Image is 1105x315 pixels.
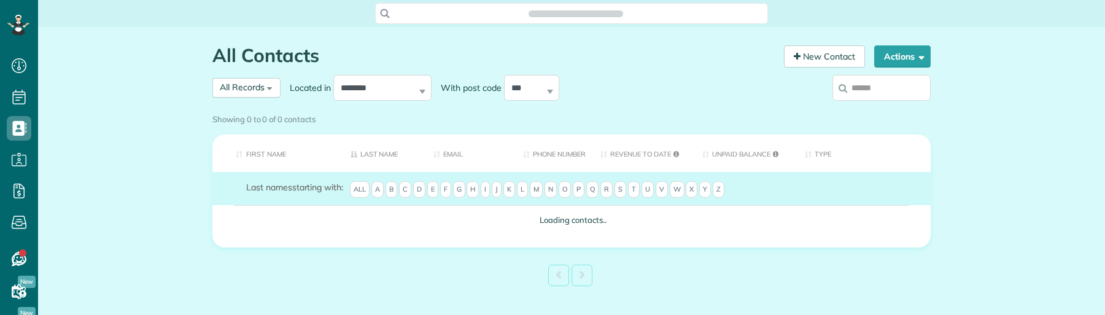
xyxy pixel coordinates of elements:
[281,82,333,94] label: Located in
[246,182,292,193] span: Last names
[615,181,626,198] span: S
[656,181,668,198] span: V
[545,181,557,198] span: N
[670,181,684,198] span: W
[784,45,865,68] a: New Contact
[453,181,465,198] span: G
[413,181,425,198] span: D
[514,134,591,172] th: Phone number: activate to sort column ascending
[600,181,613,198] span: R
[713,181,724,198] span: Z
[432,82,504,94] label: With post code
[440,181,451,198] span: F
[642,181,654,198] span: U
[220,82,265,93] span: All Records
[628,181,640,198] span: T
[386,181,397,198] span: B
[341,134,425,172] th: Last Name: activate to sort column descending
[693,134,796,172] th: Unpaid Balance: activate to sort column ascending
[427,181,438,198] span: E
[424,134,514,172] th: Email: activate to sort column ascending
[492,181,502,198] span: J
[350,181,370,198] span: All
[591,134,693,172] th: Revenue to Date: activate to sort column ascending
[541,7,610,20] span: Search ZenMaid…
[467,181,479,198] span: H
[399,181,411,198] span: C
[517,181,528,198] span: L
[212,205,931,235] td: Loading contacts..
[530,181,543,198] span: M
[503,181,515,198] span: K
[212,45,775,66] h1: All Contacts
[246,181,343,193] label: starting with:
[874,45,931,68] button: Actions
[586,181,599,198] span: Q
[686,181,697,198] span: X
[371,181,384,198] span: A
[212,134,341,172] th: First Name: activate to sort column ascending
[212,109,931,125] div: Showing 0 to 0 of 0 contacts
[796,134,931,172] th: Type: activate to sort column ascending
[559,181,571,198] span: O
[481,181,490,198] span: I
[699,181,711,198] span: Y
[573,181,584,198] span: P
